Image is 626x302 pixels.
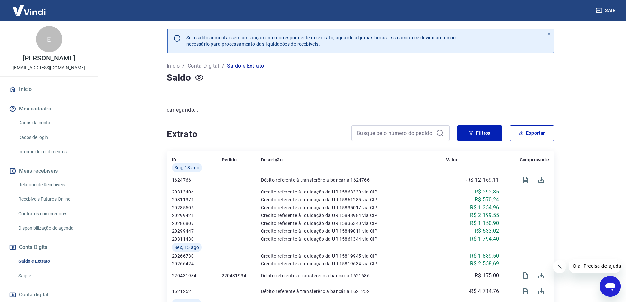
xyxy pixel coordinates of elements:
p: / [222,62,224,70]
p: R$ 1.354,96 [470,204,499,211]
p: R$ 570,24 [475,196,499,204]
p: [EMAIL_ADDRESS][DOMAIN_NAME] [13,64,85,71]
span: Olá! Precisa de ajuda? [4,5,55,10]
button: Conta Digital [8,240,90,255]
p: -R$ 12.169,11 [466,176,499,184]
span: Download [533,172,549,188]
a: Relatório de Recebíveis [16,178,90,192]
iframe: Fechar mensagem [553,260,566,273]
p: -R$ 175,00 [473,272,499,279]
p: Crédito referente à liquidação da UR 15861344 via CIP [261,236,446,242]
a: Conta Digital [188,62,219,70]
a: Informe de rendimentos [16,145,90,159]
a: Disponibilização de agenda [16,222,90,235]
p: Crédito referente à liquidação da UR 15819945 via CIP [261,253,446,259]
p: 220431934 [222,272,261,279]
p: 20299447 [172,228,222,234]
p: 220431934 [172,272,222,279]
iframe: Mensagem da empresa [569,259,621,273]
input: Busque pelo número do pedido [357,128,433,138]
p: 1624766 [172,177,222,183]
a: Recebíveis Futuros Online [16,193,90,206]
p: Crédito referente à liquidação da UR 15835017 via CIP [261,204,446,211]
p: 20285506 [172,204,222,211]
span: Visualizar [518,283,533,299]
p: R$ 1.794,40 [470,235,499,243]
div: E [36,26,62,52]
a: Início [8,82,90,96]
p: 20311371 [172,196,222,203]
p: Débito referente à transferência bancária 1624766 [261,177,446,183]
p: R$ 2.558,69 [470,260,499,268]
p: 20313404 [172,189,222,195]
button: Meu cadastro [8,102,90,116]
button: Filtros [457,125,502,141]
a: Início [167,62,180,70]
p: R$ 533,02 [475,227,499,235]
h4: Extrato [167,128,343,141]
span: Conta digital [19,290,48,299]
img: Vindi [8,0,50,20]
p: 20311430 [172,236,222,242]
a: Contratos com credores [16,207,90,221]
p: R$ 292,85 [475,188,499,196]
a: Saque [16,269,90,282]
p: ID [172,157,176,163]
p: R$ 1.150,90 [470,219,499,227]
p: R$ 2.199,55 [470,211,499,219]
h4: Saldo [167,71,191,84]
p: 20299421 [172,212,222,219]
p: Pedido [222,157,237,163]
span: Visualizar [518,172,533,188]
p: 1621252 [172,288,222,294]
p: / [182,62,185,70]
p: -R$ 4.714,76 [469,287,499,295]
a: Saldo e Extrato [16,255,90,268]
button: Sair [595,5,618,17]
p: Descrição [261,157,283,163]
p: Crédito referente à liquidação da UR 15849011 via CIP [261,228,446,234]
p: 20266424 [172,260,222,267]
span: Sex, 15 ago [175,244,199,251]
p: Débito referente à transferência bancária 1621686 [261,272,446,279]
p: Débito referente à transferência bancária 1621252 [261,288,446,294]
button: Exportar [510,125,554,141]
a: Dados de login [16,131,90,144]
p: Valor [446,157,458,163]
button: Meus recebíveis [8,164,90,178]
p: [PERSON_NAME] [23,55,75,62]
p: Saldo e Extrato [227,62,264,70]
iframe: Botão para abrir a janela de mensagens [600,276,621,297]
p: Crédito referente à liquidação da UR 15848984 via CIP [261,212,446,219]
span: Seg, 18 ago [175,164,199,171]
p: R$ 1.889,50 [470,252,499,260]
p: Comprovante [520,157,549,163]
p: Crédito referente à liquidação da UR 15861285 via CIP [261,196,446,203]
p: Se o saldo aumentar sem um lançamento correspondente no extrato, aguarde algumas horas. Isso acon... [186,34,456,47]
span: Download [533,268,549,283]
span: Download [533,283,549,299]
span: Visualizar [518,268,533,283]
p: 20286807 [172,220,222,226]
p: carregando... [167,106,554,114]
p: Crédito referente à liquidação da UR 15836340 via CIP [261,220,446,226]
p: 20266730 [172,253,222,259]
a: Conta digital [8,288,90,302]
p: Crédito referente à liquidação da UR 15819634 via CIP [261,260,446,267]
p: Crédito referente à liquidação da UR 15863330 via CIP [261,189,446,195]
a: Dados da conta [16,116,90,129]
